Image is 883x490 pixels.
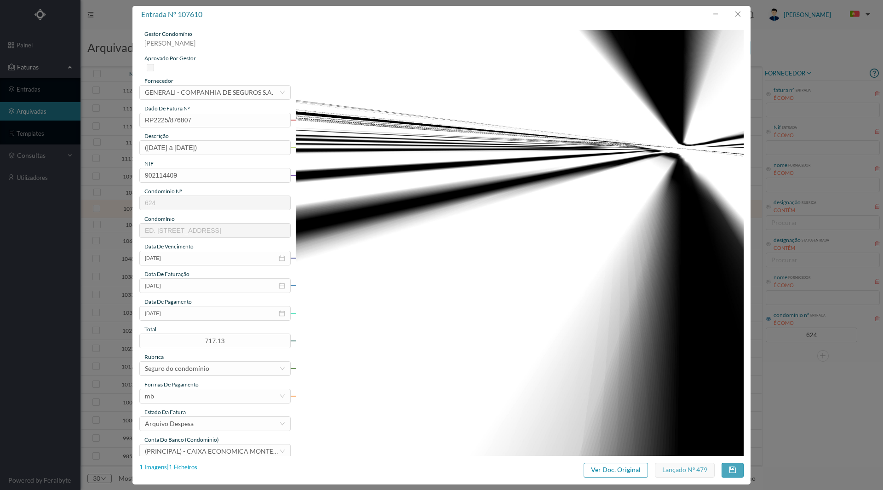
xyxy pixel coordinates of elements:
[655,463,715,478] button: Lançado nº 479
[144,188,182,195] span: condomínio nº
[141,10,202,18] span: entrada nº 107610
[144,298,192,305] span: data de pagamento
[145,86,273,99] div: GENERALI - COMPANHIA DE SEGUROS S.A.
[145,362,209,375] div: Seguro do condomínio
[144,133,169,139] span: descrição
[280,90,285,95] i: icon: down
[144,271,189,277] span: data de faturação
[144,409,186,415] span: estado da fatura
[144,436,219,443] span: conta do banco (condominio)
[144,243,194,250] span: data de vencimento
[145,447,359,455] span: (PRINCIPAL) - CAIXA ECONOMICA MONTEPIO GERAL ([FINANCIAL_ID])
[280,393,285,399] i: icon: down
[144,105,190,112] span: dado de fatura nº
[843,7,874,22] button: PT
[144,77,173,84] span: fornecedor
[279,310,285,317] i: icon: calendar
[145,417,194,431] div: Arquivo Despesa
[144,160,154,167] span: NIF
[280,421,285,427] i: icon: down
[139,38,291,54] div: [PERSON_NAME]
[279,282,285,289] i: icon: calendar
[279,255,285,261] i: icon: calendar
[280,366,285,371] i: icon: down
[280,449,285,454] i: icon: down
[145,389,154,403] div: mb
[144,55,196,62] span: aprovado por gestor
[139,463,197,472] div: 1 Imagens | 1 Ficheiros
[144,215,175,222] span: condomínio
[144,381,199,388] span: Formas de Pagamento
[144,353,164,360] span: rubrica
[144,30,192,37] span: gestor condomínio
[144,326,156,333] span: total
[584,463,648,478] button: Ver Doc. Original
